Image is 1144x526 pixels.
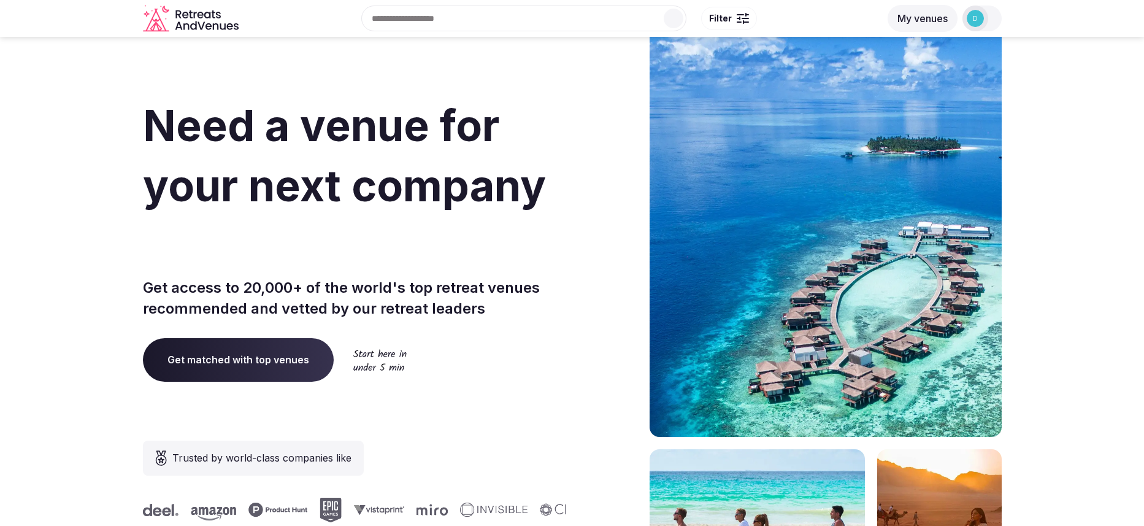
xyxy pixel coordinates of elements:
a: My venues [888,12,958,25]
svg: Invisible company logo [458,503,526,517]
img: Start here in under 5 min [353,349,407,371]
button: Filter [701,7,757,30]
span: Trusted by world-class companies like [172,451,351,465]
span: Filter [709,12,732,25]
button: My venues [888,5,958,32]
p: Get access to 20,000+ of the world's top retreat venues recommended and vetted by our retreat lea... [143,277,567,319]
a: Get matched with top venues [143,338,334,381]
svg: Deel company logo [141,504,177,516]
svg: Miro company logo [415,504,446,516]
img: Desa Seni, A Village Resort [967,10,984,27]
svg: Epic Games company logo [318,498,340,522]
svg: Vistaprint company logo [352,505,402,515]
a: Visit the homepage [143,5,241,33]
svg: Retreats and Venues company logo [143,5,241,33]
span: Need a venue for your next company [143,99,546,212]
